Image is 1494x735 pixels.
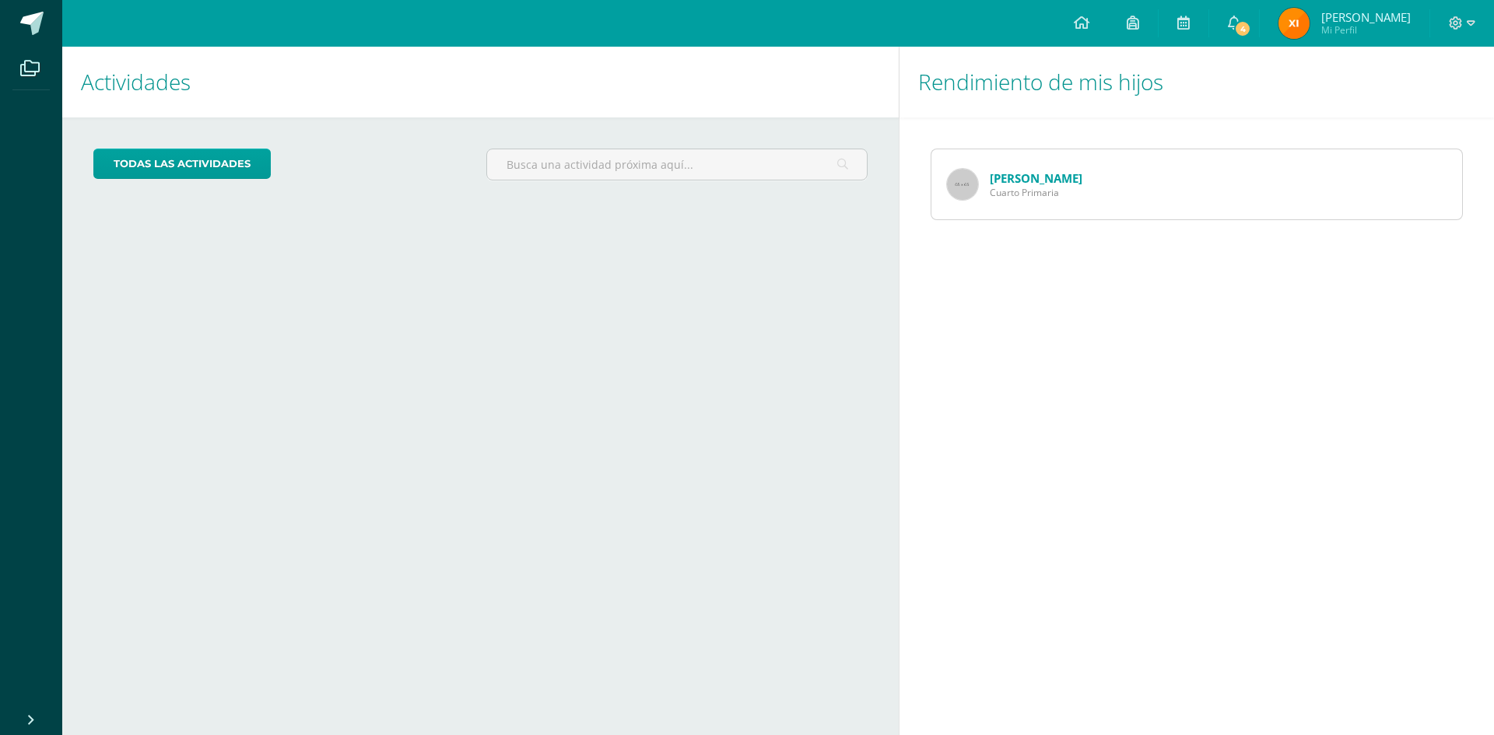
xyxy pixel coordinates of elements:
img: 65x65 [947,169,978,200]
span: Mi Perfil [1321,23,1411,37]
a: todas las Actividades [93,149,271,179]
span: Cuarto Primaria [990,186,1082,199]
h1: Rendimiento de mis hijos [918,47,1475,117]
span: 4 [1234,20,1251,37]
input: Busca una actividad próxima aquí... [487,149,866,180]
img: dbb6c203522c08bba6a038ebb1f3180b.png [1278,8,1310,39]
a: [PERSON_NAME] [990,170,1082,186]
h1: Actividades [81,47,880,117]
span: [PERSON_NAME] [1321,9,1411,25]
